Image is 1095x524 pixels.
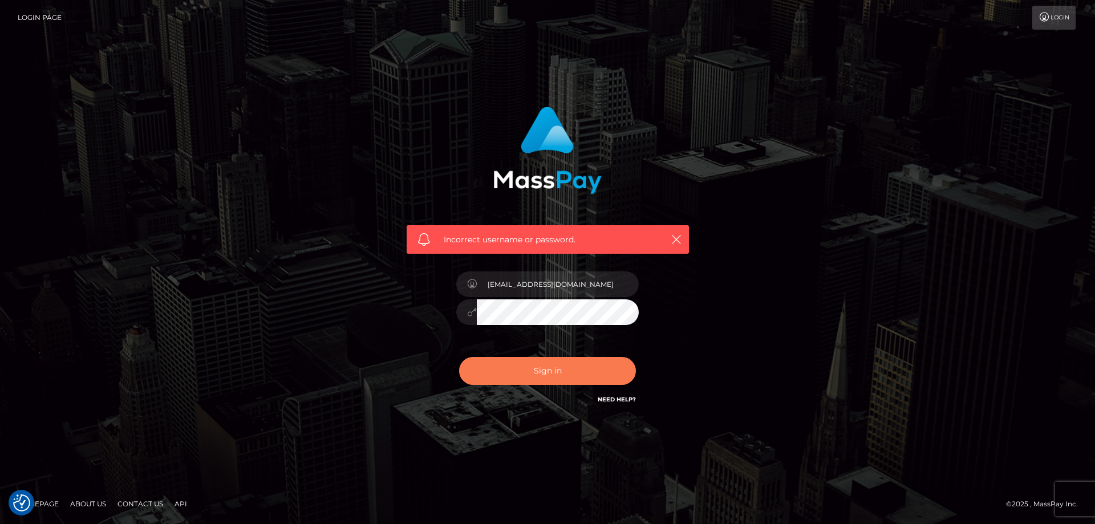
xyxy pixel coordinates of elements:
button: Sign in [459,357,636,385]
a: API [170,495,192,513]
a: About Us [66,495,111,513]
a: Homepage [13,495,63,513]
div: © 2025 , MassPay Inc. [1006,498,1086,510]
img: Revisit consent button [13,494,30,511]
a: Login Page [18,6,62,30]
a: Need Help? [598,396,636,403]
input: Username... [477,271,639,297]
a: Contact Us [113,495,168,513]
span: Incorrect username or password. [444,234,652,246]
img: MassPay Login [493,107,602,194]
button: Consent Preferences [13,494,30,511]
a: Login [1032,6,1076,30]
